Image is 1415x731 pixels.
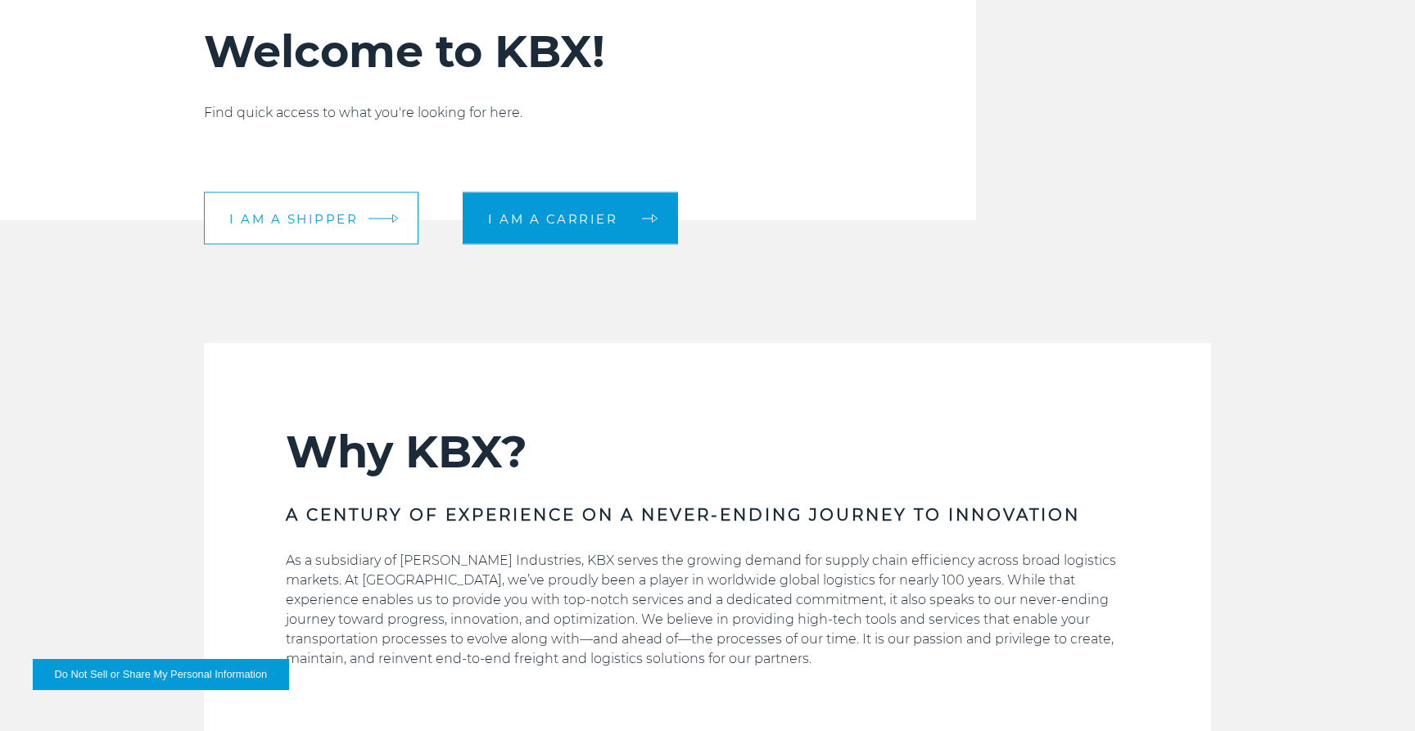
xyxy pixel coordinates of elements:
span: I am a shipper [229,212,358,224]
p: Find quick access to what you're looking for here. [204,103,841,123]
a: I am a shipper arrow arrow [204,192,418,245]
p: As a subsidiary of [PERSON_NAME] Industries, KBX serves the growing demand for supply chain effic... [286,551,1129,669]
h3: A CENTURY OF EXPERIENCE ON A NEVER-ENDING JOURNEY TO INNOVATION [286,503,1129,526]
button: Do Not Sell or Share My Personal Information [33,659,289,690]
img: arrow [392,214,399,223]
iframe: Chat Widget [1333,652,1415,731]
a: I am a carrier arrow arrow [463,192,678,245]
h2: Welcome to KBX! [204,25,841,79]
span: I am a carrier [488,212,617,224]
h2: Why KBX? [286,425,1129,479]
